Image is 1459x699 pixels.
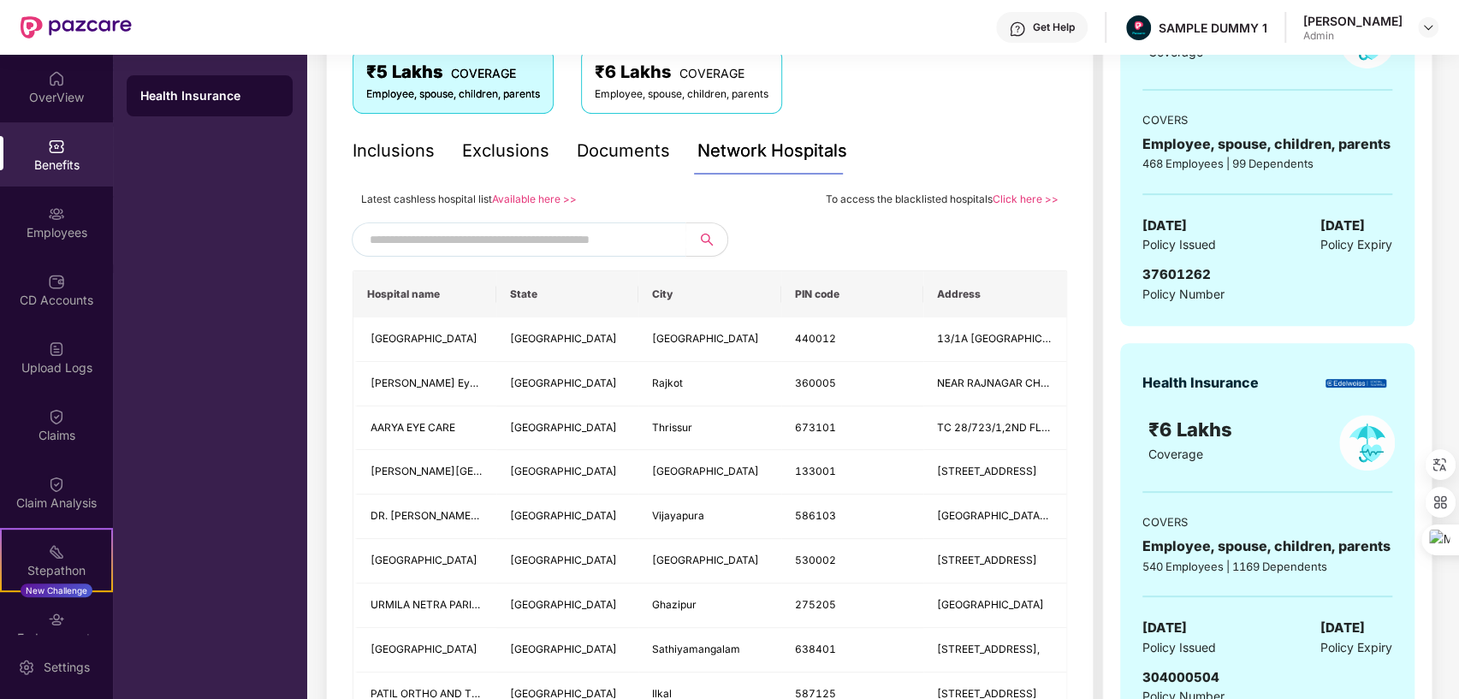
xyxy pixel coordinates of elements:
td: 80, Athani Road, [923,628,1066,672]
td: 13/1A Near Dhantoli Garden , Khare Marg Balbharti Office [923,317,1066,362]
span: NEAR RAJNAGAR CHOWK [GEOGRAPHIC_DATA], BESIDE [DEMOGRAPHIC_DATA][PERSON_NAME] [937,376,1420,389]
button: search [685,222,728,257]
div: Health Insurance [140,87,279,104]
div: [PERSON_NAME] [1303,13,1403,29]
div: Admin [1303,29,1403,43]
img: svg+xml;base64,PHN2ZyBpZD0iQ0RfQWNjb3VudHMiIGRhdGEtbmFtZT0iQ0QgQWNjb3VudHMiIHhtbG5zPSJodHRwOi8vd3... [48,273,65,290]
span: [DATE] [1142,618,1187,638]
span: DR. [PERSON_NAME][GEOGRAPHIC_DATA]- Only For SKDRDP [371,509,678,522]
span: 37601262 [1142,266,1211,282]
img: svg+xml;base64,PHN2ZyBpZD0iSG9tZSIgeG1sbnM9Imh0dHA6Ly93d3cudzMub3JnLzIwMDAvc3ZnIiB3aWR0aD0iMjAiIG... [48,70,65,87]
span: [PERSON_NAME][GEOGRAPHIC_DATA] [371,465,562,477]
span: 275205 [795,598,836,611]
th: PIN code [781,271,924,317]
td: Nagpur [638,317,781,362]
img: New Pazcare Logo [21,16,132,39]
span: 673101 [795,421,836,434]
div: Get Help [1033,21,1075,34]
span: Rajkot [652,376,683,389]
td: NEAR RAJNAGAR CHOWK NANA MUVA MAIN ROAD, BESIDE SURYAMUKHI HANUMAN TEMPLE [923,362,1066,406]
td: Visakhapatnam [638,539,781,583]
div: Employee, spouse, children, parents [1142,133,1392,155]
span: [DATE] [1320,216,1365,236]
span: Ghazipur [652,598,697,611]
td: Main Road, Sadiyabad [923,583,1066,628]
a: Available here >> [492,193,577,205]
div: Employee, spouse, children, parents [1142,536,1392,557]
span: [GEOGRAPHIC_DATA] [510,554,617,566]
span: [DATE] [1320,618,1365,638]
span: search [685,233,727,246]
span: [STREET_ADDRESS] [937,554,1037,566]
th: State [496,271,639,317]
div: New Challenge [21,583,92,597]
span: Policy Expiry [1320,638,1392,657]
img: svg+xml;base64,PHN2ZyBpZD0iRW1wbG95ZWVzIiB4bWxucz0iaHR0cDovL3d3dy53My5vcmcvMjAwMC9zdmciIHdpZHRoPS... [48,205,65,222]
span: 530002 [795,554,836,566]
span: [STREET_ADDRESS] [937,465,1037,477]
th: Address [923,271,1066,317]
span: [GEOGRAPHIC_DATA] [510,421,617,434]
div: 468 Employees | 99 Dependents [1142,155,1392,172]
div: Network Hospitals [697,138,847,164]
span: [PERSON_NAME] Eye Hospitals Pvt Ltd [371,376,560,389]
span: [GEOGRAPHIC_DATA] [937,598,1044,611]
img: svg+xml;base64,PHN2ZyBpZD0iQ2xhaW0iIHhtbG5zPSJodHRwOi8vd3d3LnczLm9yZy8yMDAwL3N2ZyIgd2lkdGg9IjIwIi... [48,408,65,425]
span: Policy Issued [1142,235,1216,254]
div: ₹6 Lakhs [595,59,768,86]
div: Documents [577,138,670,164]
span: [GEOGRAPHIC_DATA] [510,376,617,389]
td: No 18-1-6, K G H Down Road, Maharanipeta [923,539,1066,583]
span: To access the blacklisted hospitals [826,193,993,205]
img: insurerLogo [1326,379,1386,388]
span: Coverage [1148,447,1202,461]
img: Pazcare_Alternative_logo-01-01.png [1126,15,1151,40]
div: Health Insurance [1142,372,1259,394]
span: [GEOGRAPHIC_DATA] [510,643,617,655]
img: svg+xml;base64,PHN2ZyBpZD0iRHJvcGRvd24tMzJ4MzIiIHhtbG5zPSJodHRwOi8vd3d3LnczLm9yZy8yMDAwL3N2ZyIgd2... [1421,21,1435,34]
span: Vijayapura [652,509,704,522]
td: Karnataka [496,495,639,539]
span: 304000504 [1142,669,1219,685]
span: Policy Expiry [1320,235,1392,254]
span: Latest cashless hospital list [361,193,492,205]
td: Gujarat [496,362,639,406]
div: Stepathon [2,562,111,579]
td: Sathiyamangalam [638,628,781,672]
div: Settings [39,659,95,676]
td: Andhra Pradesh [496,539,639,583]
td: 3695/17, Cross Road 1 [923,450,1066,495]
img: svg+xml;base64,PHN2ZyBpZD0iRW5kb3JzZW1lbnRzIiB4bWxucz0iaHR0cDovL3d3dy53My5vcmcvMjAwMC9zdmciIHdpZH... [48,611,65,628]
div: Employee, spouse, children, parents [366,86,540,103]
div: Exclusions [462,138,549,164]
span: Hospital name [367,287,483,301]
span: AARYA EYE CARE [371,421,455,434]
img: svg+xml;base64,PHN2ZyBpZD0iSGVscC0zMngzMiIgeG1sbnM9Imh0dHA6Ly93d3cudzMub3JnLzIwMDAvc3ZnIiB3aWR0aD... [1009,21,1026,38]
td: Amritsar [638,450,781,495]
span: Address [937,287,1053,301]
span: [DATE] [1142,216,1187,236]
span: [GEOGRAPHIC_DATA] [371,332,477,345]
span: 133001 [795,465,836,477]
td: BLDE Road GACCHIINKATTI, COLONY VIJAYAPUR [923,495,1066,539]
span: Coverage [1148,44,1202,59]
span: COVERAGE [679,66,744,80]
span: TC 28/723/1,2ND FLOOR PALLITHANAM, BUS STAND [937,421,1203,434]
td: Netradeep Maxivision Eye Hospitals Pvt Ltd [353,362,496,406]
span: COVERAGE [451,66,516,80]
td: Thrissur [638,406,781,451]
td: NIMS HOSPITAL [353,317,496,362]
td: Rajkot [638,362,781,406]
td: Vijayapura [638,495,781,539]
span: [GEOGRAPHIC_DATA] [652,332,759,345]
span: [GEOGRAPHIC_DATA] [652,465,759,477]
span: Policy Number [1142,287,1225,301]
td: EMMANUVEL HOSPITAL [353,628,496,672]
td: AARYA EYE CARE [353,406,496,451]
div: Employee, spouse, children, parents [595,86,768,103]
th: City [638,271,781,317]
td: M K DATTA HOSPITAL [353,450,496,495]
span: [GEOGRAPHIC_DATA] [510,598,617,611]
td: INDUS HOSPITAL [353,539,496,583]
img: policyIcon [1339,415,1395,471]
